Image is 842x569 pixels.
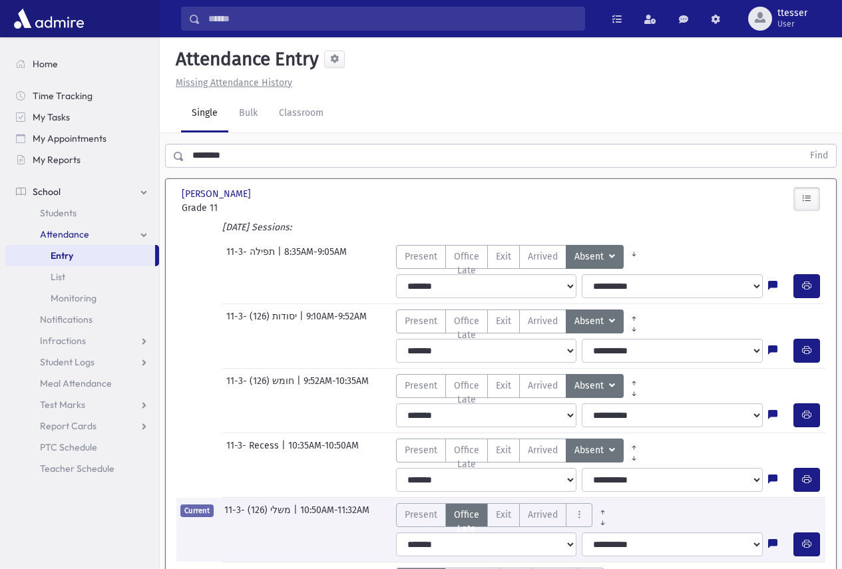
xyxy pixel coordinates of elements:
span: | [300,309,306,333]
span: ttesser [777,8,807,19]
a: List [5,266,159,287]
a: Bulk [228,95,268,132]
span: 9:10AM-9:52AM [306,309,367,333]
span: Report Cards [40,420,97,432]
a: Single [181,95,228,132]
span: Present [405,508,437,522]
div: AttTypes [396,503,613,527]
a: Students [5,202,159,224]
a: My Appointments [5,128,159,149]
span: 11-3- יסודות (126) [226,309,300,333]
div: AttTypes [396,309,644,333]
span: | [282,439,288,463]
span: Office Late [454,314,479,342]
a: Home [5,53,159,75]
span: Office Late [454,508,479,536]
span: [PERSON_NAME] [182,187,254,201]
span: Present [405,314,437,328]
span: Monitoring [51,292,97,304]
span: Absent [574,314,606,329]
span: Notifications [40,313,93,325]
span: Present [405,443,437,457]
span: Arrived [528,443,558,457]
span: 10:35AM-10:50AM [288,439,359,463]
button: Absent [566,439,624,463]
span: Time Tracking [33,90,93,102]
a: Entry [5,245,155,266]
span: My Appointments [33,132,106,144]
h5: Attendance Entry [170,48,319,71]
span: List [51,271,65,283]
span: School [33,186,61,198]
button: Absent [566,309,624,333]
span: Office Late [454,379,479,407]
div: AttTypes [396,245,644,269]
span: My Reports [33,154,81,166]
span: Absent [574,443,606,458]
span: | [278,245,284,269]
a: Teacher Schedule [5,458,159,479]
span: 10:50AM-11:32AM [300,503,369,527]
a: Notifications [5,309,159,330]
a: Classroom [268,95,334,132]
a: Attendance [5,224,159,245]
span: Exit [496,443,511,457]
span: Exit [496,379,511,393]
div: AttTypes [396,374,644,398]
span: Entry [51,250,73,262]
a: Monitoring [5,287,159,309]
a: Infractions [5,330,159,351]
span: Student Logs [40,356,95,368]
a: Test Marks [5,394,159,415]
span: Attendance [40,228,89,240]
span: Teacher Schedule [40,463,114,474]
div: AttTypes [396,439,644,463]
span: 11-3- משלי (126) [224,503,294,527]
a: Missing Attendance History [170,77,292,89]
span: Current [180,504,214,517]
span: PTC Schedule [40,441,97,453]
a: School [5,181,159,202]
span: 11-3- Recess [226,439,282,463]
span: My Tasks [33,111,70,123]
img: AdmirePro [11,5,87,32]
span: Grade 11 [182,201,277,215]
span: Test Marks [40,399,85,411]
span: Arrived [528,314,558,328]
i: [DATE] Sessions: [222,222,292,233]
button: Absent [566,374,624,398]
span: Students [40,207,77,219]
u: Missing Attendance History [176,77,292,89]
span: Exit [496,314,511,328]
span: Arrived [528,250,558,264]
span: Exit [496,250,511,264]
span: Arrived [528,508,558,522]
span: Absent [574,379,606,393]
span: Office Late [454,250,479,278]
span: Exit [496,508,511,522]
span: | [294,503,300,527]
a: Student Logs [5,351,159,373]
a: My Reports [5,149,159,170]
button: Absent [566,245,624,269]
span: Home [33,58,58,70]
span: User [777,19,807,29]
span: Present [405,379,437,393]
span: 11-3- חומש (126) [226,374,297,398]
a: Report Cards [5,415,159,437]
a: PTC Schedule [5,437,159,458]
a: Meal Attendance [5,373,159,394]
span: 8:35AM-9:05AM [284,245,347,269]
a: My Tasks [5,106,159,128]
span: Office Late [454,443,479,471]
input: Search [200,7,584,31]
span: Arrived [528,379,558,393]
span: | [297,374,304,398]
span: Infractions [40,335,86,347]
span: Absent [574,250,606,264]
span: Meal Attendance [40,377,112,389]
span: 9:52AM-10:35AM [304,374,369,398]
span: 11-3- תפילה [226,245,278,269]
a: Time Tracking [5,85,159,106]
button: Find [802,144,836,167]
